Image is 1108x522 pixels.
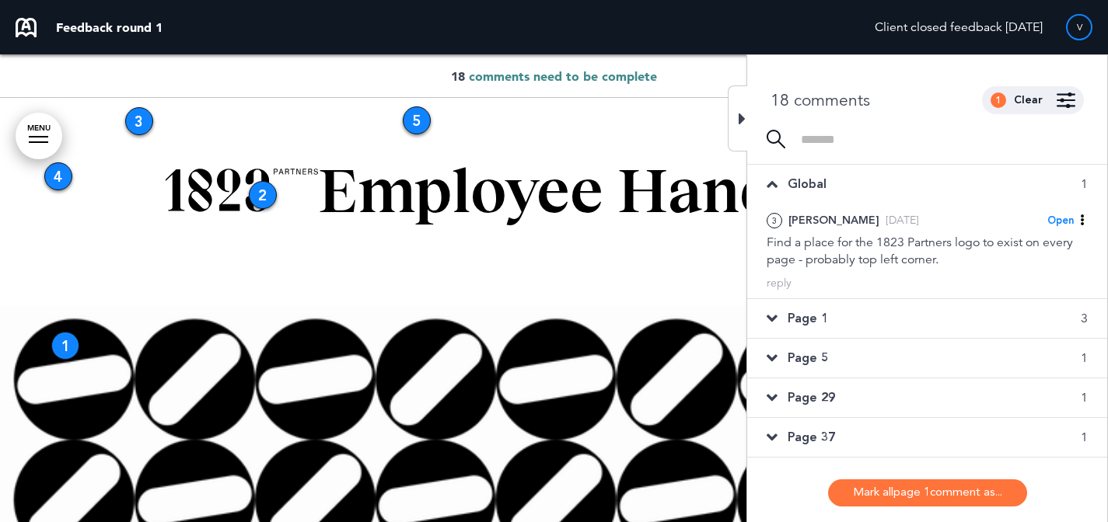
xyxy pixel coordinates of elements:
span: 1 [1081,350,1088,367]
div: 3 [767,213,782,228]
div: reply [767,276,792,291]
span: 18 [451,68,465,84]
span: page 1 [893,486,930,500]
span: Employee Handbook [166,155,925,225]
span: 3 [1081,310,1088,327]
div: 2 [249,181,277,209]
span: Page 37 [788,429,835,446]
div: 1 [991,92,1006,108]
div: 3 [125,107,153,135]
div: 4 [44,162,72,190]
span: Client closed feedback [DATE] [875,21,1043,33]
span: Page 1 [788,310,828,327]
div: Find a place for the 1823 Partners logo to exist on every page - probably top left corner. [767,234,1088,268]
span: Page 5 [788,350,828,367]
img: airmason-logo [16,18,37,37]
span: comments need to be complete [469,68,657,84]
span: Global [788,176,827,193]
span: 1 [1081,429,1088,446]
div: V [1066,14,1092,40]
div: Clear [1014,95,1043,106]
div: [PERSON_NAME] [788,212,879,229]
button: Mark allpage 1comment as... [828,479,1027,506]
span: Open [1047,214,1074,228]
img: search-icon [767,130,785,148]
div: 5 [403,106,431,134]
img: 1755560379828-svgexport-110.svg [166,169,318,212]
a: MENU [16,113,62,159]
span: 1 [1081,176,1088,193]
div: 18 comments [771,92,870,109]
p: Feedback round 1 [56,21,163,33]
img: filter-comment [1057,92,1075,108]
div: 1 [51,332,79,360]
span: 1 [1081,389,1088,406]
span: Page 29 [788,389,835,406]
div: [DATE] [886,211,919,228]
